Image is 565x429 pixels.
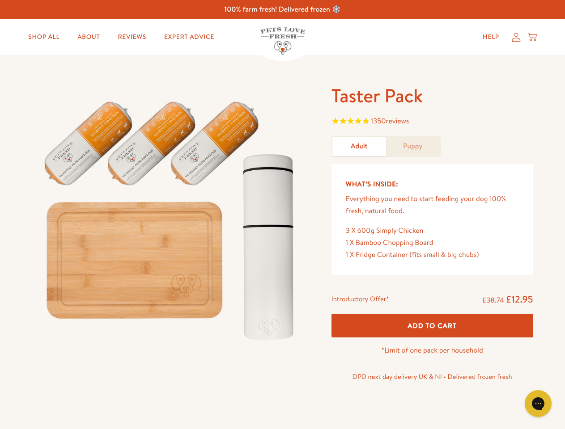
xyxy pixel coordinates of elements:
[332,137,386,156] a: Adult
[260,27,305,55] img: Pets Love Fresh
[331,345,533,357] p: *Limit of one pack per household
[476,28,506,46] a: Help
[21,28,67,46] a: Shop All
[371,116,409,126] span: 1350 reviews
[346,238,433,248] span: 1 X Bamboo Chopping Board
[482,295,504,305] s: £38.74
[386,116,409,126] span: reviews
[346,178,519,190] h5: What’s Inside:
[346,225,519,237] div: 3 X 600g Simply Chicken
[157,28,221,46] a: Expert Advice
[386,137,440,156] a: Puppy
[346,193,519,217] p: Everything you need to start feeding your dog 100% fresh, natural food.
[346,249,519,261] div: 1 X Fridge Container (fits small & big chubs)
[110,28,153,46] a: Reviews
[331,371,533,383] p: DPD next day delivery UK & NI • Delivered frozen fresh
[331,314,533,337] button: Add To Cart
[331,115,533,129] span: Rated 4.8 out of 5 stars 1350 reviews
[70,28,107,46] a: About
[408,321,457,330] span: Add To Cart
[506,293,533,306] span: £12.95
[520,387,556,420] iframe: Gorgias live chat messenger
[331,84,533,108] h1: Taster Pack
[32,84,310,350] img: Taster Pack - Adult
[331,293,389,307] div: Introductory Offer*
